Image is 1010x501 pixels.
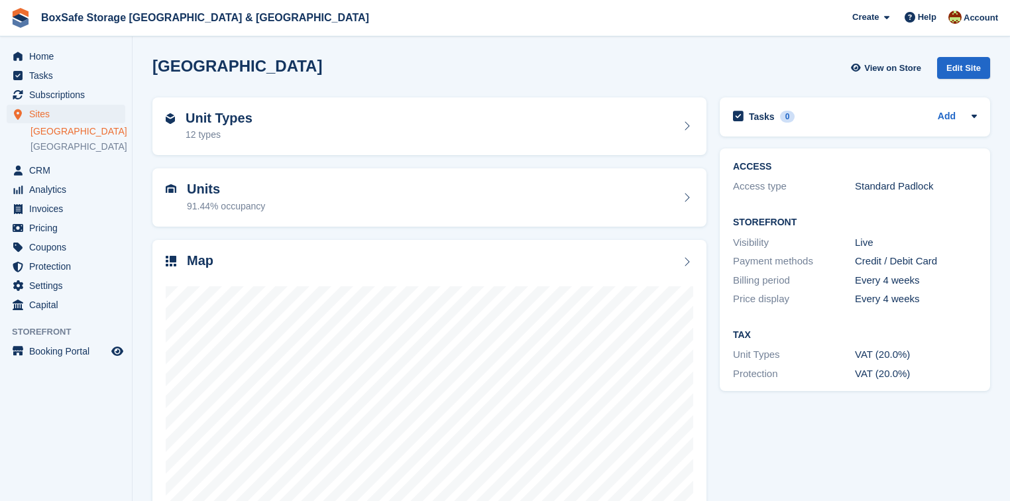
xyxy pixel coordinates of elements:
[29,219,109,237] span: Pricing
[938,109,956,125] a: Add
[855,292,977,307] div: Every 4 weeks
[29,257,109,276] span: Protection
[855,235,977,250] div: Live
[749,111,775,123] h2: Tasks
[948,11,962,24] img: Kim
[29,85,109,104] span: Subscriptions
[166,184,176,194] img: unit-icn-7be61d7bf1b0ce9d3e12c5938cc71ed9869f7b940bace4675aadf7bd6d80202e.svg
[152,57,322,75] h2: [GEOGRAPHIC_DATA]
[7,161,125,180] a: menu
[852,11,879,24] span: Create
[109,343,125,359] a: Preview store
[733,366,855,382] div: Protection
[780,111,795,123] div: 0
[29,276,109,295] span: Settings
[855,254,977,269] div: Credit / Debit Card
[855,366,977,382] div: VAT (20.0%)
[187,182,265,197] h2: Units
[7,296,125,314] a: menu
[918,11,936,24] span: Help
[733,235,855,250] div: Visibility
[7,342,125,361] a: menu
[29,47,109,66] span: Home
[7,180,125,199] a: menu
[937,57,990,79] div: Edit Site
[7,47,125,66] a: menu
[7,105,125,123] a: menu
[937,57,990,84] a: Edit Site
[855,179,977,194] div: Standard Padlock
[733,273,855,288] div: Billing period
[7,199,125,218] a: menu
[7,238,125,256] a: menu
[29,105,109,123] span: Sites
[29,66,109,85] span: Tasks
[36,7,374,28] a: BoxSafe Storage [GEOGRAPHIC_DATA] & [GEOGRAPHIC_DATA]
[29,199,109,218] span: Invoices
[733,162,977,172] h2: ACCESS
[166,113,175,124] img: unit-type-icn-2b2737a686de81e16bb02015468b77c625bbabd49415b5ef34ead5e3b44a266d.svg
[849,57,926,79] a: View on Store
[855,347,977,362] div: VAT (20.0%)
[30,140,125,153] a: [GEOGRAPHIC_DATA]
[152,168,706,227] a: Units 91.44% occupancy
[7,66,125,85] a: menu
[733,347,855,362] div: Unit Types
[186,111,252,126] h2: Unit Types
[733,330,977,341] h2: Tax
[187,253,213,268] h2: Map
[152,97,706,156] a: Unit Types 12 types
[733,179,855,194] div: Access type
[29,342,109,361] span: Booking Portal
[7,257,125,276] a: menu
[29,161,109,180] span: CRM
[733,254,855,269] div: Payment methods
[29,296,109,314] span: Capital
[733,292,855,307] div: Price display
[29,238,109,256] span: Coupons
[7,276,125,295] a: menu
[7,85,125,104] a: menu
[11,8,30,28] img: stora-icon-8386f47178a22dfd0bd8f6a31ec36ba5ce8667c1dd55bd0f319d3a0aa187defe.svg
[7,219,125,237] a: menu
[733,217,977,228] h2: Storefront
[30,125,125,138] a: [GEOGRAPHIC_DATA]
[855,273,977,288] div: Every 4 weeks
[12,325,132,339] span: Storefront
[186,128,252,142] div: 12 types
[166,256,176,266] img: map-icn-33ee37083ee616e46c38cad1a60f524a97daa1e2b2c8c0bc3eb3415660979fc1.svg
[187,199,265,213] div: 91.44% occupancy
[864,62,921,75] span: View on Store
[29,180,109,199] span: Analytics
[964,11,998,25] span: Account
